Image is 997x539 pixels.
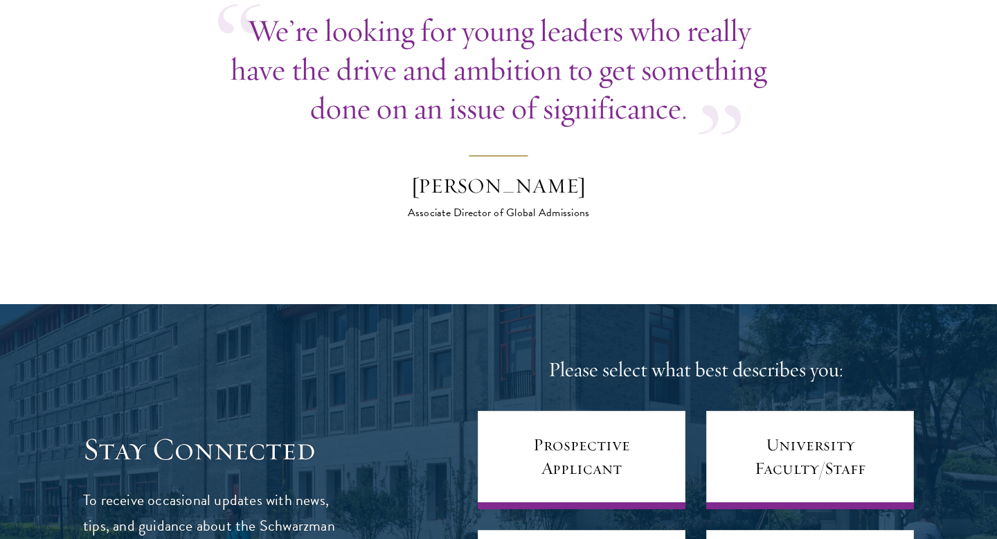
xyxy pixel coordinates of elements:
[218,11,779,127] p: We’re looking for young leaders who really have the drive and ambition to get something done on a...
[83,430,343,469] h3: Stay Connected
[478,356,914,384] h4: Please select what best describes you:
[377,173,620,200] div: [PERSON_NAME]
[478,411,685,509] a: Prospective Applicant
[377,204,620,221] div: Associate Director of Global Admissions
[706,411,914,509] a: University Faculty/Staff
